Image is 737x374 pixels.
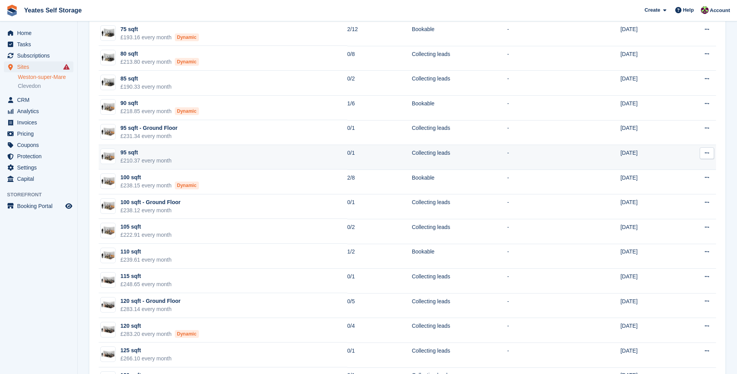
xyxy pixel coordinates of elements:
img: 100-sqft-unit.jpg [101,200,115,211]
img: 75-sqft-unit.jpg [101,52,115,63]
td: [DATE] [620,21,676,46]
div: 120 sqft - Ground Floor [120,297,181,305]
div: £193.16 every month [120,33,199,42]
a: Yeates Self Storage [21,4,85,17]
a: menu [4,201,73,211]
img: 100-sqft-unit.jpg [101,151,115,162]
a: Weston-super-Mare [18,73,73,81]
td: [DATE] [620,170,676,194]
div: £283.14 every month [120,305,181,313]
span: Protection [17,151,64,162]
td: [DATE] [620,244,676,269]
td: Bookable [412,96,507,121]
a: Preview store [64,201,73,211]
td: - [507,71,579,96]
img: 125-sqft-unit.jpg [101,324,115,335]
span: Sites [17,61,64,72]
span: Create [645,6,660,14]
span: Account [710,7,730,14]
td: Collecting leads [412,269,507,294]
div: 90 sqft [120,99,199,107]
div: £190.33 every month [120,83,172,91]
td: 0/2 [347,219,412,244]
td: - [507,244,579,269]
td: [DATE] [620,269,676,294]
a: menu [4,50,73,61]
div: 85 sqft [120,75,172,83]
a: menu [4,173,73,184]
div: 100 sqft [120,173,199,182]
td: Bookable [412,244,507,269]
td: 0/8 [347,46,412,71]
div: £238.12 every month [120,206,181,215]
div: 100 sqft - Ground Floor [120,198,181,206]
a: menu [4,28,73,38]
a: menu [4,140,73,150]
td: 0/2 [347,71,412,96]
div: £238.15 every month [120,182,199,190]
span: Invoices [17,117,64,128]
img: 100-sqft-unit.jpg [101,101,115,113]
td: [DATE] [620,71,676,96]
td: Collecting leads [412,293,507,318]
td: 0/1 [347,269,412,294]
td: - [507,170,579,194]
td: [DATE] [620,145,676,170]
td: Collecting leads [412,343,507,367]
td: [DATE] [620,96,676,121]
img: 100-sqft-unit.jpg [101,126,115,138]
span: Settings [17,162,64,173]
td: 0/1 [347,194,412,219]
td: [DATE] [620,194,676,219]
td: 2/8 [347,170,412,194]
td: - [507,21,579,46]
div: £210.37 every month [120,157,172,165]
div: £231.34 every month [120,132,178,140]
div: £213.80 every month [120,58,199,66]
div: £222.91 every month [120,231,172,239]
td: - [507,145,579,170]
span: Subscriptions [17,50,64,61]
div: £248.65 every month [120,280,172,288]
span: Help [683,6,694,14]
td: Collecting leads [412,46,507,71]
span: Home [17,28,64,38]
img: 125-sqft-unit.jpg [101,274,115,286]
div: Dynamic [175,330,199,338]
img: Adam [701,6,709,14]
span: Pricing [17,128,64,139]
td: [DATE] [620,120,676,145]
img: 125-sqft-unit.jpg [101,349,115,360]
span: Capital [17,173,64,184]
a: menu [4,128,73,139]
img: 75-sqft-unit.jpg [101,27,115,38]
div: Dynamic [175,33,199,41]
td: Collecting leads [412,145,507,170]
td: - [507,46,579,71]
div: Dynamic [175,182,199,189]
td: 0/1 [347,343,412,367]
td: 0/5 [347,293,412,318]
td: - [507,120,579,145]
div: £266.10 every month [120,355,172,363]
td: Collecting leads [412,219,507,244]
a: menu [4,151,73,162]
img: 125-sqft-unit.jpg [101,299,115,311]
span: Analytics [17,106,64,117]
a: Clevedon [18,82,73,90]
div: £239.61 every month [120,256,172,264]
span: CRM [17,94,64,105]
div: £218.85 every month [120,107,199,115]
img: stora-icon-8386f47178a22dfd0bd8f6a31ec36ba5ce8667c1dd55bd0f319d3a0aa187defe.svg [6,5,18,16]
td: - [507,194,579,219]
div: 105 sqft [120,223,172,231]
div: 95 sqft [120,149,172,157]
td: [DATE] [620,318,676,343]
td: [DATE] [620,219,676,244]
span: Tasks [17,39,64,50]
div: 120 sqft [120,322,199,330]
a: menu [4,106,73,117]
a: menu [4,39,73,50]
td: 2/12 [347,21,412,46]
td: 0/1 [347,120,412,145]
